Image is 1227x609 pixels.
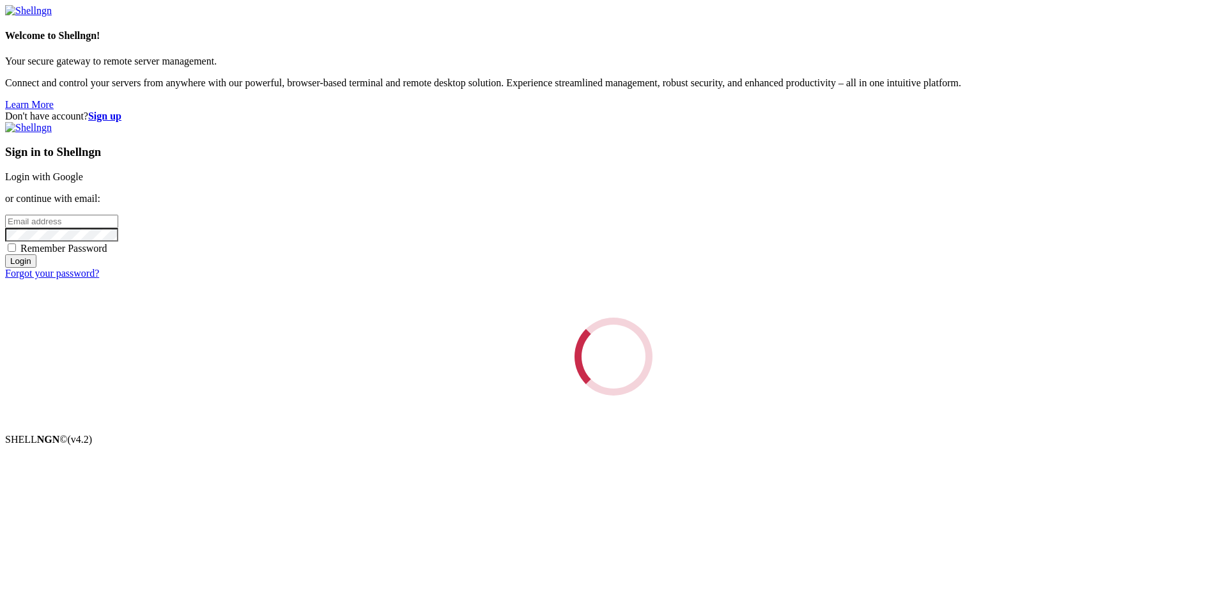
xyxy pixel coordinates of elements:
a: Forgot your password? [5,268,99,279]
p: or continue with email: [5,193,1222,204]
b: NGN [37,434,60,445]
h3: Sign in to Shellngn [5,145,1222,159]
a: Learn More [5,99,54,110]
p: Your secure gateway to remote server management. [5,56,1222,67]
img: Shellngn [5,122,52,134]
div: Don't have account? [5,111,1222,122]
input: Email address [5,215,118,228]
img: Shellngn [5,5,52,17]
input: Login [5,254,36,268]
div: Loading... [560,304,667,410]
a: Sign up [88,111,121,121]
span: 4.2.0 [68,434,93,445]
span: SHELL © [5,434,92,445]
a: Login with Google [5,171,83,182]
span: Remember Password [20,243,107,254]
p: Connect and control your servers from anywhere with our powerful, browser-based terminal and remo... [5,77,1222,89]
h4: Welcome to Shellngn! [5,30,1222,42]
input: Remember Password [8,243,16,252]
